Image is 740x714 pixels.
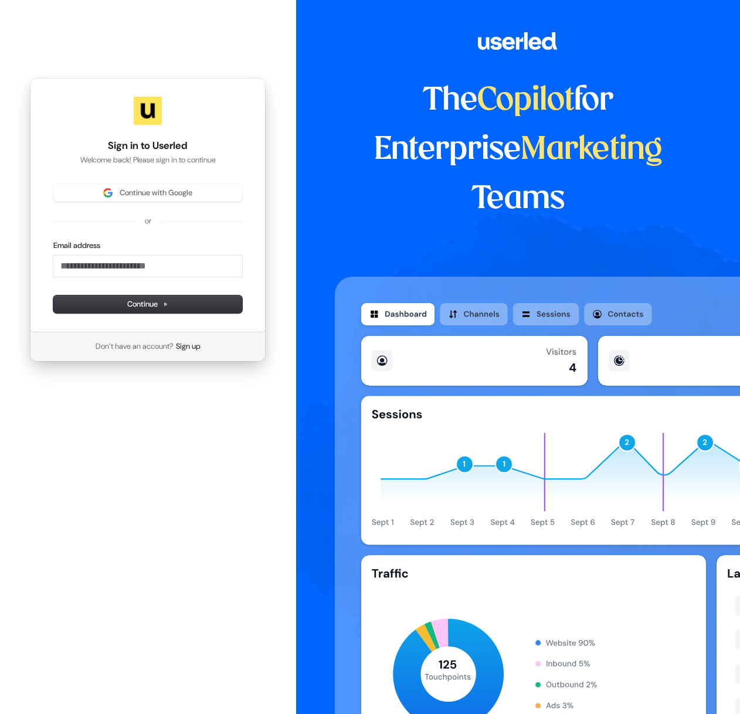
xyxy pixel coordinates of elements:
[477,86,574,116] span: Copilot
[335,76,701,224] h1: The for Enterprise Teams
[521,135,663,165] span: Marketing
[96,341,174,352] span: Don’t have an account?
[53,155,242,165] p: Welcome back! Please sign in to continue
[103,188,113,198] img: Sign in with Google
[145,216,151,226] p: or
[127,299,168,310] span: Continue
[176,341,201,352] a: Sign up
[53,240,100,251] label: Email address
[53,184,242,202] button: Sign in with GoogleContinue with Google
[53,139,242,153] h1: Sign in to Userled
[134,97,162,125] img: Userled
[120,188,192,198] span: Continue with Google
[53,295,242,313] button: Continue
